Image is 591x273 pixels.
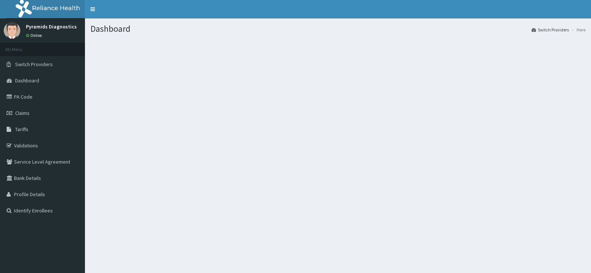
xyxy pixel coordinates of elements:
[570,27,585,33] li: Here
[90,24,585,34] h1: Dashboard
[4,22,20,39] img: User Image
[15,126,28,133] span: Tariffs
[15,77,39,84] span: Dashboard
[15,110,30,116] span: Claims
[26,33,44,38] a: Online
[26,24,77,29] p: Pyramids Diagnostics
[532,27,569,33] a: Switch Providers
[15,61,53,68] span: Switch Providers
